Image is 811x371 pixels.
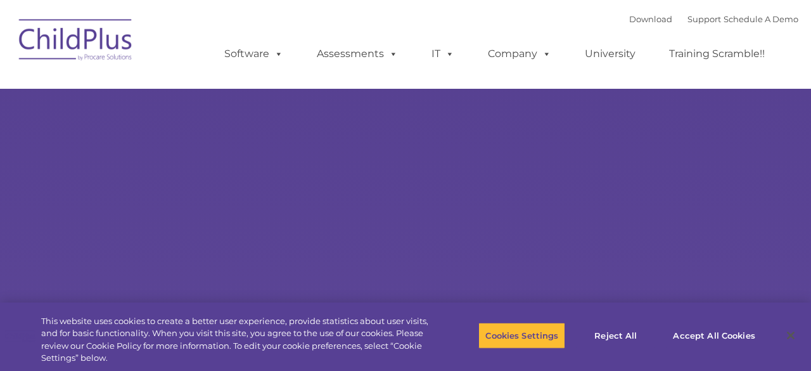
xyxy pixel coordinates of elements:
[656,41,777,67] a: Training Scramble!!
[419,41,467,67] a: IT
[478,323,565,349] button: Cookies Settings
[666,323,762,349] button: Accept All Cookies
[724,14,798,24] a: Schedule A Demo
[41,315,446,365] div: This website uses cookies to create a better user experience, provide statistics about user visit...
[475,41,564,67] a: Company
[304,41,411,67] a: Assessments
[687,14,721,24] a: Support
[13,10,139,74] img: ChildPlus by Procare Solutions
[576,323,655,349] button: Reject All
[212,41,296,67] a: Software
[629,14,798,24] font: |
[629,14,672,24] a: Download
[777,322,805,349] button: Close
[572,41,648,67] a: University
